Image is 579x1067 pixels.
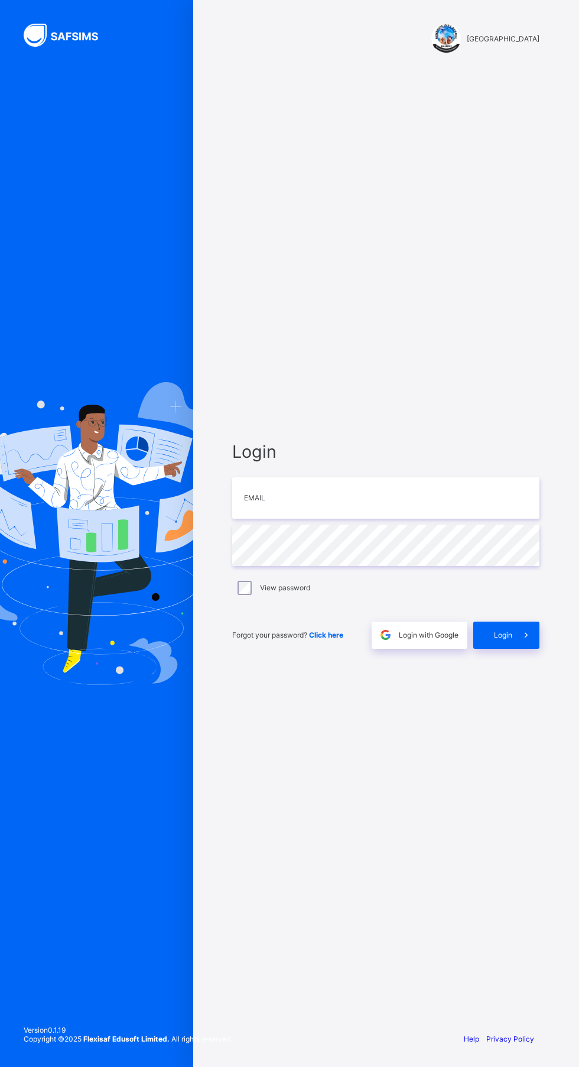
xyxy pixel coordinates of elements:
a: Privacy Policy [486,1034,534,1043]
span: Forgot your password? [232,630,343,639]
strong: Flexisaf Edusoft Limited. [83,1034,170,1043]
span: Version 0.1.19 [24,1026,232,1034]
span: Login [494,630,512,639]
span: Login [232,441,539,462]
a: Help [464,1034,479,1043]
span: Login with Google [399,630,458,639]
img: SAFSIMS Logo [24,24,112,47]
label: View password [260,583,310,592]
img: google.396cfc9801f0270233282035f929180a.svg [379,628,392,642]
span: Copyright © 2025 All rights reserved. [24,1034,232,1043]
span: [GEOGRAPHIC_DATA] [467,34,539,43]
a: Click here [309,630,343,639]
